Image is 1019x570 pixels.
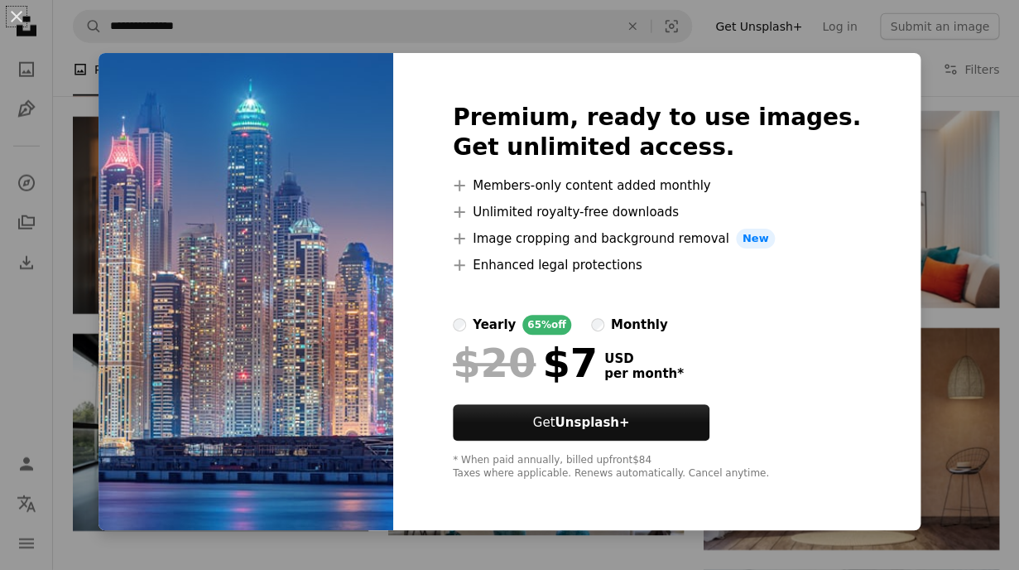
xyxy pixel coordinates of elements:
[604,351,684,366] span: USD
[453,454,861,481] div: * When paid annually, billed upfront $84 Taxes where applicable. Renews automatically. Cancel any...
[453,229,861,249] li: Image cropping and background removal
[522,315,571,335] div: 65% off
[453,341,536,384] span: $20
[453,176,861,196] li: Members-only content added monthly
[453,318,466,331] input: yearly65%off
[604,366,684,381] span: per month *
[453,103,861,162] h2: Premium, ready to use images. Get unlimited access.
[611,315,668,335] div: monthly
[736,229,776,249] span: New
[453,341,598,384] div: $7
[473,315,516,335] div: yearly
[453,202,861,222] li: Unlimited royalty-free downloads
[591,318,604,331] input: monthly
[453,404,709,441] button: GetUnsplash+
[555,415,629,430] strong: Unsplash+
[99,53,393,530] img: premium_photo-1661919068698-40e7b78f196a
[453,255,861,275] li: Enhanced legal protections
